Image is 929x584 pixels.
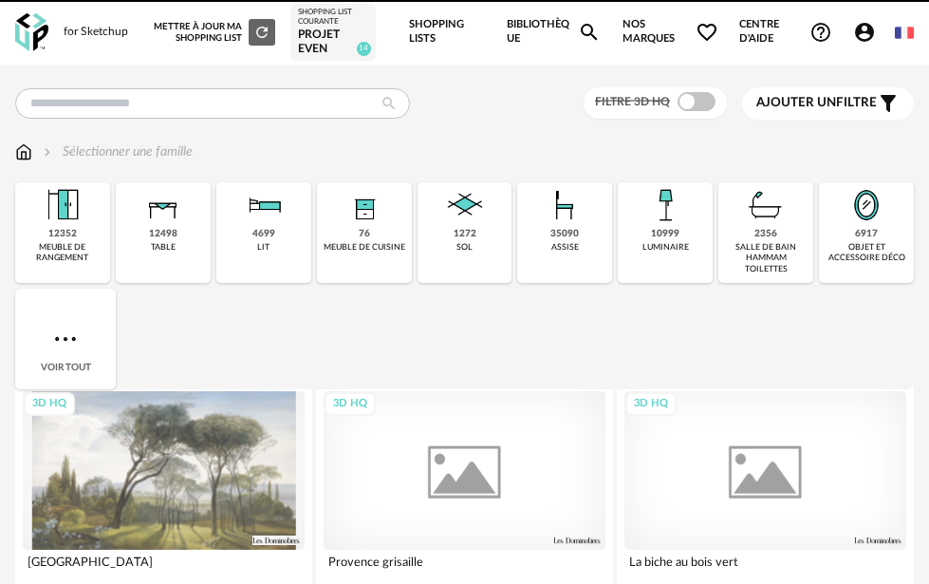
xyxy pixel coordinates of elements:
[253,27,270,36] span: Refresh icon
[15,142,32,161] img: svg+xml;base64,PHN2ZyB3aWR0aD0iMTYiIGhlaWdodD0iMTciIHZpZXdCb3g9IjAgMCAxNiAxNyIgZmlsbD0ibm9uZSIgeG...
[325,392,376,416] div: 3D HQ
[40,182,85,228] img: Meuble%20de%20rangement.png
[324,242,405,253] div: meuble de cuisine
[877,92,900,115] span: Filter icon
[298,8,368,57] a: Shopping List courante PROJET EVEN 14
[24,392,75,416] div: 3D HQ
[454,228,476,240] div: 1272
[48,228,77,240] div: 12352
[809,21,832,44] span: Help Circle Outline icon
[550,228,579,240] div: 35090
[149,228,177,240] div: 12498
[40,142,193,161] div: Sélectionner une famille
[542,182,587,228] img: Assise.png
[853,21,884,44] span: Account Circle icon
[642,242,689,253] div: luminaire
[241,182,287,228] img: Literie.png
[754,228,777,240] div: 2356
[151,242,176,253] div: table
[651,228,679,240] div: 10999
[140,182,186,228] img: Table.png
[154,19,275,46] div: Mettre à jour ma Shopping List
[15,13,48,52] img: OXP
[342,182,387,228] img: Rangement.png
[756,95,877,111] span: filtre
[825,242,908,264] div: objet et accessoire déco
[578,21,601,44] span: Magnify icon
[853,21,876,44] span: Account Circle icon
[724,242,808,274] div: salle de bain hammam toilettes
[298,28,368,57] div: PROJET EVEN
[40,142,55,161] img: svg+xml;base64,PHN2ZyB3aWR0aD0iMTYiIGhlaWdodD0iMTYiIHZpZXdCb3g9IjAgMCAxNiAxNiIgZmlsbD0ibm9uZSIgeG...
[739,18,832,46] span: Centre d'aideHelp Circle Outline icon
[257,242,269,253] div: lit
[696,21,718,44] span: Heart Outline icon
[442,182,488,228] img: Sol.png
[844,182,889,228] img: Miroir.png
[359,228,370,240] div: 76
[21,242,104,264] div: meuble de rangement
[551,242,579,253] div: assise
[298,8,368,28] div: Shopping List courante
[15,289,116,389] div: Voir tout
[625,392,677,416] div: 3D HQ
[743,182,789,228] img: Salle%20de%20bain.png
[357,42,371,56] span: 14
[742,87,914,120] button: Ajouter unfiltre Filter icon
[756,96,836,109] span: Ajouter un
[895,24,914,43] img: fr
[64,25,128,40] div: for Sketchup
[456,242,473,253] div: sol
[50,324,81,354] img: more.7b13dc1.svg
[642,182,688,228] img: Luminaire.png
[855,228,878,240] div: 6917
[252,228,275,240] div: 4699
[595,96,670,107] span: Filtre 3D HQ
